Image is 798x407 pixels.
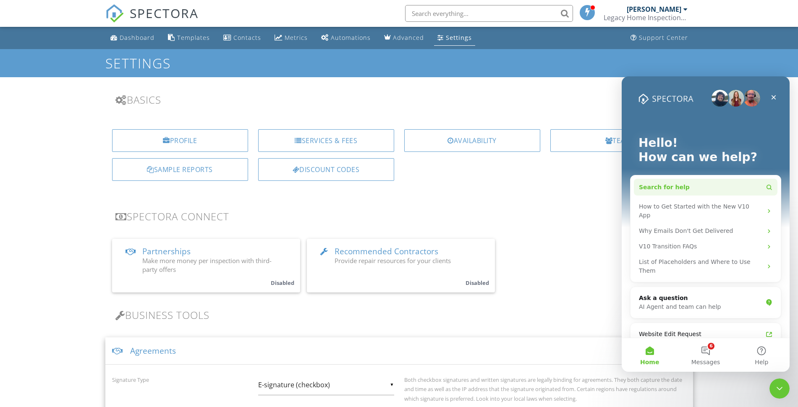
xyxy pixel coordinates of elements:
[393,34,424,42] div: Advanced
[115,309,683,321] h3: Business Tools
[404,129,540,152] a: Availability
[142,256,272,274] span: Make more money per inspection with third-party offers
[112,376,149,384] label: Signature Type
[335,256,451,265] span: Provide repair resources for your clients
[639,34,688,42] div: Support Center
[404,376,682,402] label: Both checkbox signatures and written signatures are legally binding for agreements. They both cap...
[120,34,154,42] div: Dashboard
[165,30,213,46] a: Templates
[627,5,681,13] div: [PERSON_NAME]
[405,5,573,22] input: Search everything...
[622,76,790,372] iframe: Intercom live chat
[331,34,371,42] div: Automations
[318,30,374,46] a: Automations (Basic)
[115,211,683,222] h3: Spectora Connect
[627,30,691,46] a: Support Center
[107,30,158,46] a: Dashboard
[466,279,489,287] small: Disabled
[271,30,311,46] a: Metrics
[112,239,300,292] a: Partnerships Make more money per inspection with third-party offers Disabled
[105,56,693,70] h1: Settings
[142,246,191,257] span: Partnerships
[285,34,308,42] div: Metrics
[434,30,475,46] a: Settings
[105,4,124,23] img: The Best Home Inspection Software - Spectora
[271,279,294,287] small: Disabled
[307,239,495,292] a: Recommended Contractors Provide repair resources for your clients Disabled
[604,13,688,22] div: Legacy Home Inspections LLC
[233,34,261,42] div: Contacts
[112,158,248,181] a: Sample Reports
[112,129,248,152] a: Profile
[550,129,686,152] a: Team
[335,246,438,257] span: Recommended Contractors
[115,94,683,105] h3: Basics
[105,11,199,29] a: SPECTORA
[769,378,790,399] iframe: Intercom live chat
[130,4,199,22] span: SPECTORA
[220,30,264,46] a: Contacts
[381,30,427,46] a: Advanced
[446,34,472,42] div: Settings
[258,158,394,181] a: Discount Codes
[105,337,693,365] div: Agreements
[258,129,394,152] a: Services & Fees
[177,34,210,42] div: Templates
